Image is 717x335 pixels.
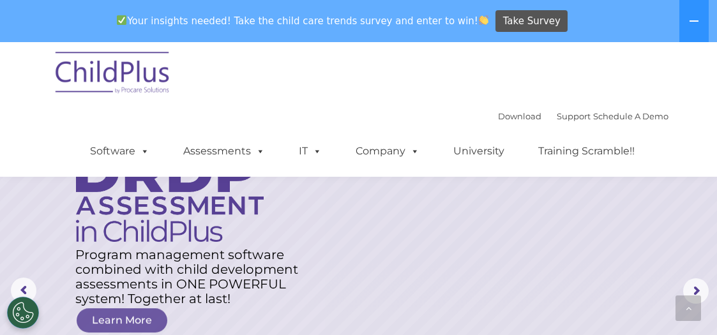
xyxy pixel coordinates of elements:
rs-layer: Program management software combined with child development assessments in ONE POWERFUL system! T... [75,248,305,306]
span: Your insights needed! Take the child care trends survey and enter to win! [112,8,494,33]
a: IT [286,138,335,164]
a: Assessments [170,138,278,164]
a: University [441,138,517,164]
a: Training Scramble!! [525,138,647,164]
a: Software [77,138,162,164]
img: DRDP Assessment in ChildPlus [76,150,264,242]
span: Take Survey [503,10,561,33]
a: Download [498,111,541,121]
font: | [498,111,668,121]
a: Company [343,138,432,164]
img: ChildPlus by Procare Solutions [49,43,177,107]
a: Support [557,111,591,121]
a: Schedule A Demo [593,111,668,121]
button: Cookies Settings [7,297,39,329]
a: Take Survey [495,10,568,33]
img: 👏 [479,15,488,25]
a: Learn More [77,308,167,332]
img: ✅ [117,15,126,25]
